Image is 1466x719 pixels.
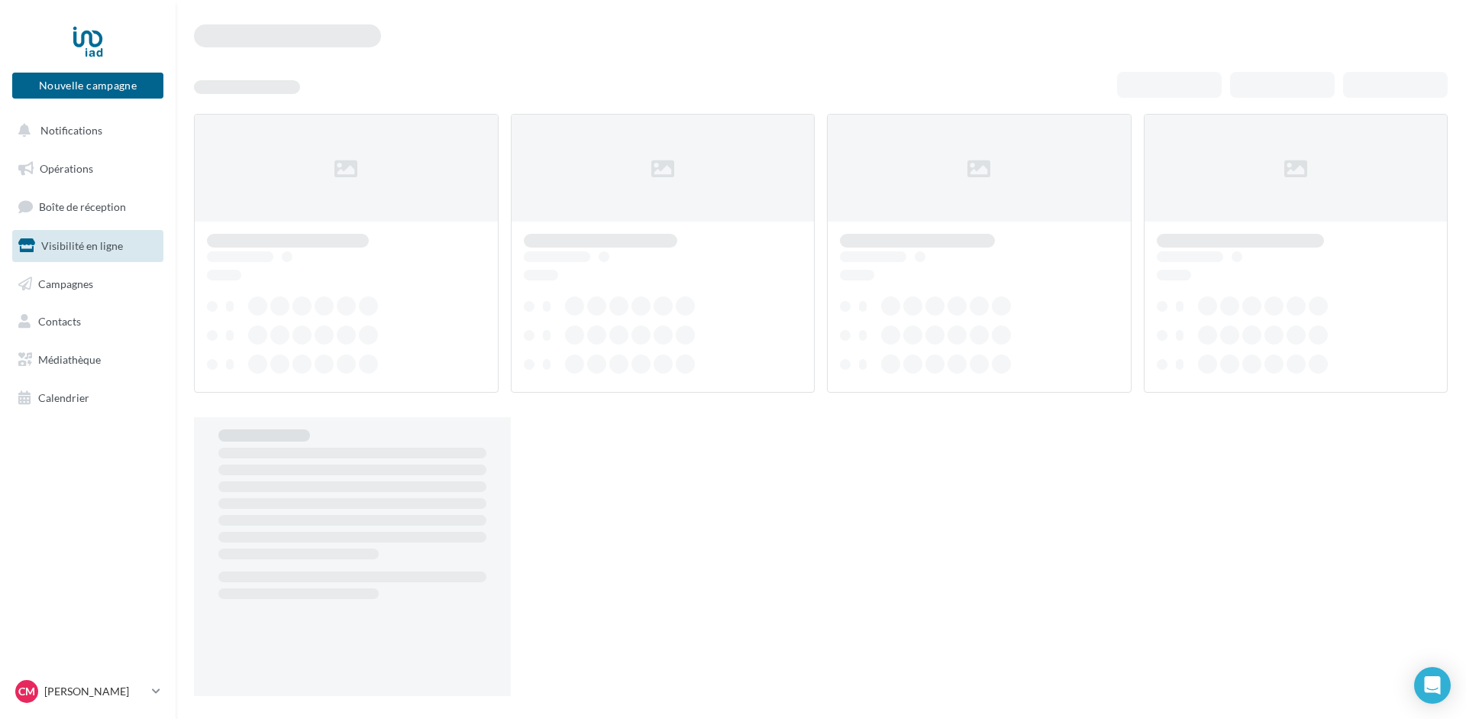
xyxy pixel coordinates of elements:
a: Boîte de réception [9,190,166,223]
span: Opérations [40,162,93,175]
a: Opérations [9,153,166,185]
a: Contacts [9,306,166,338]
span: Notifications [40,124,102,137]
span: Médiathèque [38,353,101,366]
span: CM [18,684,35,699]
a: Médiathèque [9,344,166,376]
span: Calendrier [38,391,89,404]
a: CM [PERSON_NAME] [12,677,163,706]
span: Visibilité en ligne [41,239,123,252]
span: Campagnes [38,277,93,290]
a: Campagnes [9,268,166,300]
span: Contacts [38,315,81,328]
button: Nouvelle campagne [12,73,163,99]
a: Calendrier [9,382,166,414]
p: [PERSON_NAME] [44,684,146,699]
span: Boîte de réception [39,200,126,213]
button: Notifications [9,115,160,147]
div: Open Intercom Messenger [1414,667,1451,704]
a: Visibilité en ligne [9,230,166,262]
